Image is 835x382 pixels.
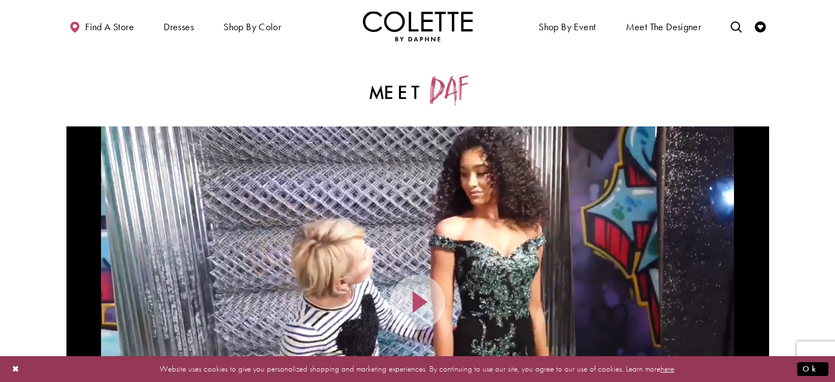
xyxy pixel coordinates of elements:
a: Toggle search [728,11,744,41]
a: Find a store [66,11,137,41]
p: Website uses cookies to give you personalized shopping and marketing experiences. By continuing t... [79,362,756,377]
a: Check Wishlist [752,11,769,41]
button: Submit Dialog [797,362,828,376]
button: Close Dialog [7,359,25,379]
span: Shop by color [221,11,284,41]
h2: Meet [184,76,651,104]
span: Find a store [85,21,134,32]
span: Shop By Event [536,11,598,41]
span: Shop By Event [539,21,596,32]
a: Meet the designer [623,11,704,41]
img: Colette by Daphne [363,11,473,41]
span: Meet the designer [626,21,702,32]
span: Dresses [161,11,197,41]
button: Play Video [390,275,445,330]
span: Shop by color [223,21,281,32]
a: here [660,363,674,374]
span: Daf [429,75,464,104]
span: Dresses [164,21,194,32]
a: Visit Home Page [363,11,473,41]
